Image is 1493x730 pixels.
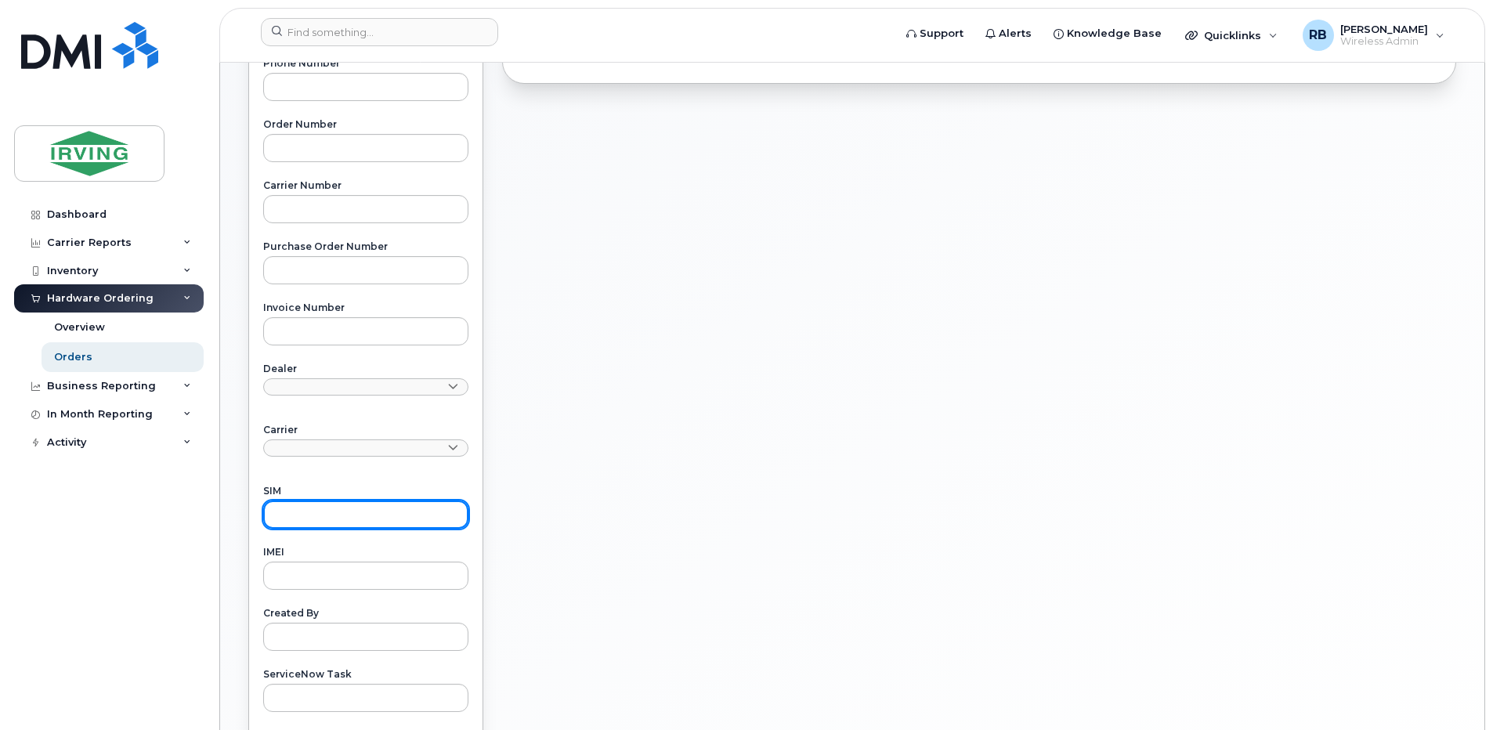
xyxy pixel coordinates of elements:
[895,18,974,49] a: Support
[263,486,468,496] label: SIM
[974,18,1043,49] a: Alerts
[263,425,468,435] label: Carrier
[263,670,468,679] label: ServiceNow Task
[263,120,468,129] label: Order Number
[261,18,498,46] input: Find something...
[1043,18,1173,49] a: Knowledge Base
[1174,20,1289,51] div: Quicklinks
[1292,20,1455,51] div: Roberts, Brad
[263,547,468,557] label: IMEI
[999,26,1032,42] span: Alerts
[1340,23,1428,35] span: [PERSON_NAME]
[1340,35,1428,48] span: Wireless Admin
[263,242,468,251] label: Purchase Order Number
[1067,26,1162,42] span: Knowledge Base
[263,364,468,374] label: Dealer
[1309,26,1327,45] span: RB
[263,181,468,190] label: Carrier Number
[263,303,468,313] label: Invoice Number
[263,59,468,68] label: Phone Number
[263,609,468,618] label: Created By
[920,26,963,42] span: Support
[1204,29,1261,42] span: Quicklinks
